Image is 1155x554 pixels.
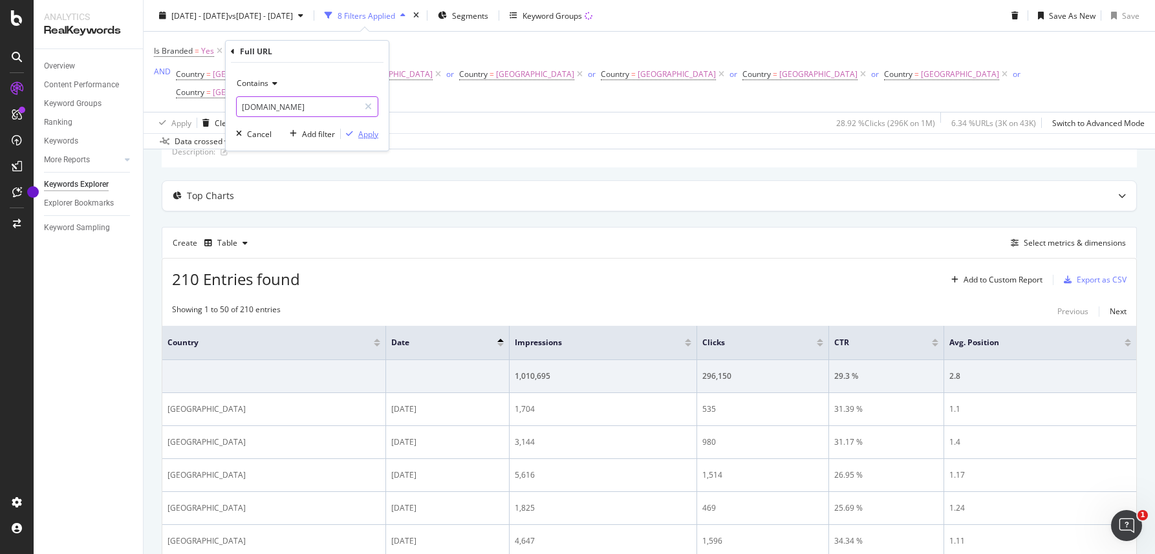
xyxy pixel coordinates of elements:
[964,276,1042,284] div: Add to Custom Report
[515,370,691,382] div: 1,010,695
[44,97,134,111] a: Keyword Groups
[44,153,90,167] div: More Reports
[44,78,134,92] a: Content Performance
[391,502,504,514] div: [DATE]
[702,337,797,348] span: Clicks
[285,127,335,140] button: Add filter
[433,5,493,26] button: Segments
[702,469,823,481] div: 1,514
[44,197,114,210] div: Explorer Bookmarks
[172,268,300,290] span: 210 Entries found
[515,535,691,547] div: 4,647
[1013,69,1020,80] div: or
[44,178,109,191] div: Keywords Explorer
[1047,112,1145,133] button: Switch to Advanced Mode
[1110,304,1127,319] button: Next
[871,68,879,80] button: or
[515,403,691,415] div: 1,704
[515,469,691,481] div: 5,616
[44,221,134,235] a: Keyword Sampling
[949,403,1131,415] div: 1.1
[921,65,999,83] span: [GEOGRAPHIC_DATA]
[1057,306,1088,317] div: Previous
[1052,117,1145,128] div: Switch to Advanced Mode
[834,436,938,448] div: 31.17 %
[44,78,119,92] div: Content Performance
[154,112,191,133] button: Apply
[1138,510,1148,520] span: 1
[884,69,912,80] span: Country
[44,197,134,210] a: Explorer Bookmarks
[1057,304,1088,319] button: Previous
[1106,5,1139,26] button: Save
[949,337,1105,348] span: Avg. Position
[171,117,191,128] div: Apply
[27,186,39,198] div: Tooltip anchor
[742,69,771,80] span: Country
[773,69,777,80] span: =
[702,403,823,415] div: 535
[213,83,291,101] span: [GEOGRAPHIC_DATA]
[231,127,272,140] button: Cancel
[319,5,411,26] button: 8 Filters Applied
[154,66,171,77] div: AND
[44,97,102,111] div: Keyword Groups
[228,10,293,21] span: vs [DATE] - [DATE]
[951,117,1036,128] div: 6.34 % URLs ( 3K on 43K )
[176,69,204,80] span: Country
[176,87,204,98] span: Country
[44,59,134,73] a: Overview
[44,134,78,148] div: Keywords
[201,42,214,60] span: Yes
[206,87,211,98] span: =
[914,69,919,80] span: =
[452,10,488,21] span: Segments
[949,502,1131,514] div: 1.24
[446,69,454,80] div: or
[834,337,912,348] span: CTR
[949,469,1131,481] div: 1.17
[154,5,308,26] button: [DATE] - [DATE]vs[DATE] - [DATE]
[1059,270,1127,290] button: Export as CSV
[44,221,110,235] div: Keyword Sampling
[175,136,275,147] div: Data crossed with the Crawl
[391,469,504,481] div: [DATE]
[167,502,380,514] div: [GEOGRAPHIC_DATA]
[702,436,823,448] div: 980
[949,436,1131,448] div: 1.4
[601,69,629,80] span: Country
[44,116,72,129] div: Ranking
[341,127,378,140] button: Apply
[213,65,291,83] span: [GEOGRAPHIC_DATA]
[154,45,193,56] span: Is Branded
[729,68,737,80] button: or
[515,502,691,514] div: 1,825
[44,134,134,148] a: Keywords
[779,65,858,83] span: [GEOGRAPHIC_DATA]
[215,117,234,128] div: Clear
[391,535,504,547] div: [DATE]
[167,337,354,348] span: Country
[1111,510,1142,541] iframe: Intercom live chat
[44,153,121,167] a: More Reports
[702,502,823,514] div: 469
[949,535,1131,547] div: 1.11
[172,304,281,319] div: Showing 1 to 50 of 210 entries
[504,5,598,26] button: Keyword Groups
[44,178,134,191] a: Keywords Explorer
[588,69,596,80] div: or
[523,10,582,21] div: Keyword Groups
[836,117,935,128] div: 28.92 % Clicks ( 296K on 1M )
[411,9,422,22] div: times
[490,69,494,80] span: =
[237,78,268,89] span: Contains
[358,129,378,140] div: Apply
[1024,237,1126,248] div: Select metrics & dimensions
[197,112,234,133] button: Clear
[302,129,335,140] div: Add filter
[834,469,938,481] div: 26.95 %
[1006,235,1126,251] button: Select metrics & dimensions
[446,68,454,80] button: or
[195,45,199,56] span: =
[638,65,716,83] span: [GEOGRAPHIC_DATA]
